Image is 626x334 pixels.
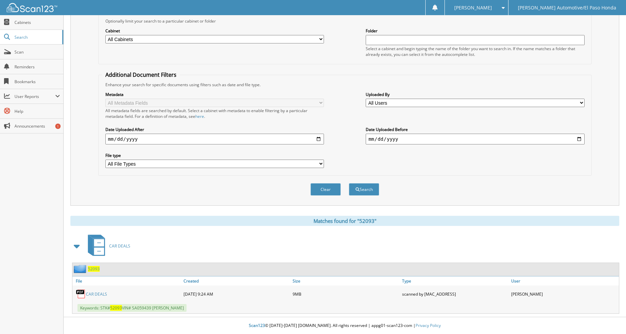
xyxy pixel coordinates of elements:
span: 52093 [110,305,122,311]
span: Scan [14,49,60,55]
span: Search [14,34,59,40]
span: Cabinets [14,20,60,25]
a: Privacy Policy [416,323,441,328]
a: Size [291,276,400,286]
label: Date Uploaded After [105,127,324,132]
div: Select a cabinet and begin typing the name of the folder you want to search in. If the name match... [366,46,584,57]
a: here [195,113,204,119]
img: PDF.png [76,289,86,299]
div: scanned by [MAC_ADDRESS] [400,287,510,301]
span: Keywords: STK# VIN# SA059439 [PERSON_NAME] [77,304,187,312]
span: Scan123 [249,323,265,328]
a: Type [400,276,510,286]
div: © [DATE]-[DATE] [DOMAIN_NAME]. All rights reserved | appg01-scan123-com | [64,318,626,334]
button: Search [349,183,379,196]
a: File [72,276,182,286]
button: Clear [310,183,341,196]
span: Reminders [14,64,60,70]
a: User [509,276,619,286]
input: end [366,134,584,144]
span: [PERSON_NAME] Automotive/El Paso Honda [518,6,616,10]
div: [DATE] 9:24 AM [182,287,291,301]
span: CAR DEALS [109,243,130,249]
iframe: Chat Widget [592,302,626,334]
img: scan123-logo-white.svg [7,3,57,12]
img: folder2.png [74,265,88,273]
span: Announcements [14,123,60,129]
label: Uploaded By [366,92,584,97]
div: Optionally limit your search to a particular cabinet or folder [102,18,588,24]
span: Help [14,108,60,114]
label: Folder [366,28,584,34]
div: 1 [55,124,61,129]
a: Created [182,276,291,286]
label: File type [105,153,324,158]
div: All metadata fields are searched by default. Select a cabinet with metadata to enable filtering b... [105,108,324,119]
label: Metadata [105,92,324,97]
div: Enhance your search for specific documents using filters such as date and file type. [102,82,588,88]
span: User Reports [14,94,55,99]
input: start [105,134,324,144]
div: Matches found for "52093" [70,216,619,226]
label: Cabinet [105,28,324,34]
div: [PERSON_NAME] [509,287,619,301]
a: CAR DEALS [86,291,107,297]
span: Bookmarks [14,79,60,85]
legend: Additional Document Filters [102,71,180,78]
label: Date Uploaded Before [366,127,584,132]
a: CAR DEALS [84,233,130,259]
a: 52093 [88,266,100,272]
span: [PERSON_NAME] [454,6,492,10]
div: 9MB [291,287,400,301]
